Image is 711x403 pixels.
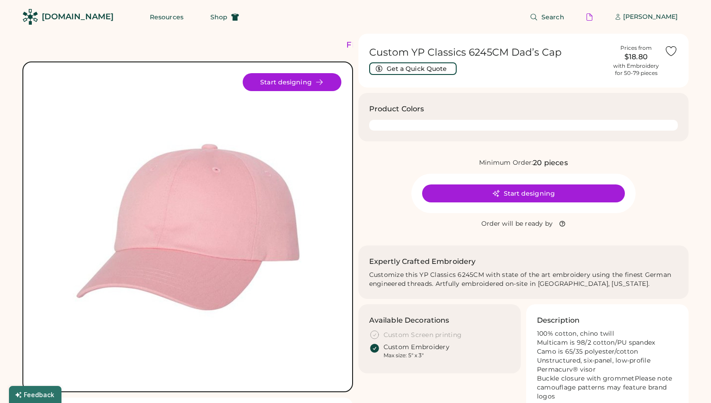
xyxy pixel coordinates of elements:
[384,343,449,352] div: Custom Embroidery
[369,62,457,75] button: Get a Quick Quote
[369,104,424,114] h3: Product Colors
[620,44,652,52] div: Prices from
[210,14,227,20] span: Shop
[537,329,678,401] div: 100% cotton, chino twill Multicam is 98/2 cotton/PU spandex Camo is 65/35 polyester/cotton Unstru...
[623,13,678,22] div: [PERSON_NAME]
[22,9,38,25] img: Rendered Logo - Screens
[34,73,341,381] div: 6245CM Style Image
[537,315,580,326] h3: Description
[533,158,567,168] div: 20 pieces
[479,158,533,167] div: Minimum Order:
[42,11,113,22] div: [DOMAIN_NAME]
[139,8,194,26] button: Resources
[384,352,423,359] div: Max size: 5" x 3"
[519,8,575,26] button: Search
[541,14,564,20] span: Search
[422,184,625,202] button: Start designing
[34,73,341,381] img: YP Classics 6245CM Product Image
[481,219,553,228] div: Order will be ready by
[369,271,678,289] div: Customize this YP Classics 6245CM with state of the art embroidery using the finest German engine...
[200,8,250,26] button: Shop
[243,73,341,91] button: Start designing
[369,315,449,326] h3: Available Decorations
[346,39,423,51] div: FREE SHIPPING
[613,62,659,77] div: with Embroidery for 50-79 pieces
[613,52,659,62] div: $18.80
[369,46,608,59] h1: Custom YP Classics 6245CM Dad’s Cap
[369,256,476,267] h2: Expertly Crafted Embroidery
[384,331,462,340] div: Custom Screen printing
